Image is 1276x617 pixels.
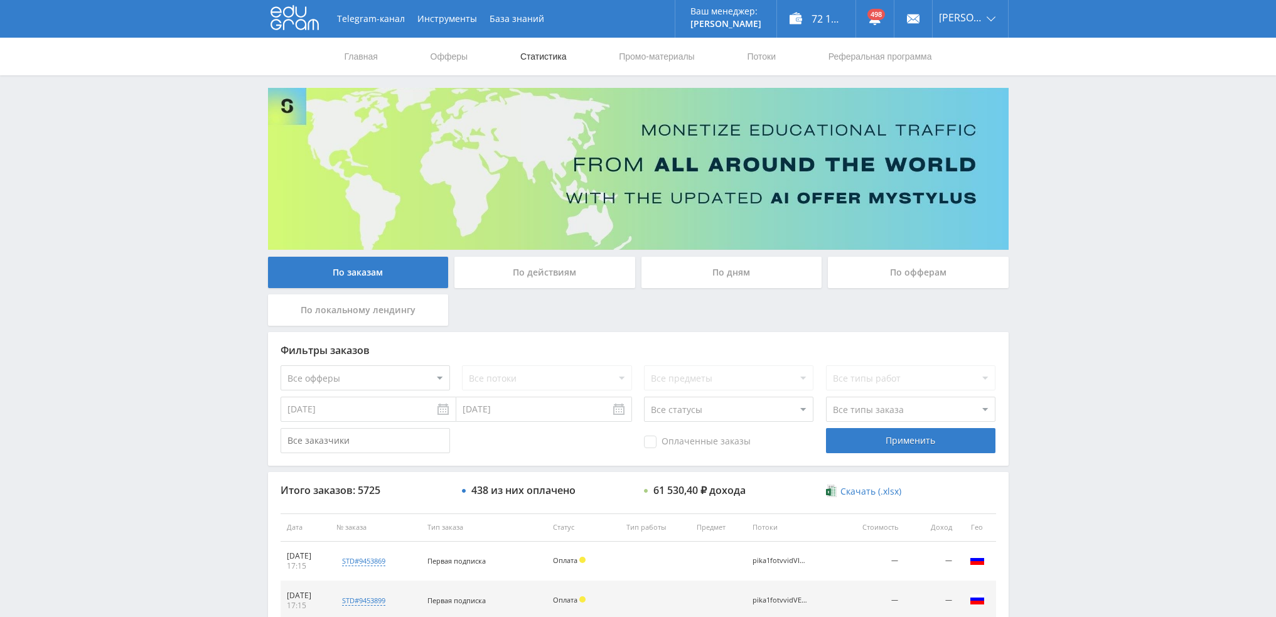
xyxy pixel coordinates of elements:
[828,257,1009,288] div: По офферам
[268,257,449,288] div: По заказам
[644,436,751,448] span: Оплаченные заказы
[827,38,933,75] a: Реферальная программа
[653,485,746,496] div: 61 530,40 ₽ дохода
[746,38,777,75] a: Потоки
[343,38,379,75] a: Главная
[840,486,901,496] span: Скачать (.xlsx)
[840,513,905,542] th: Стоимость
[421,513,547,542] th: Тип заказа
[281,485,450,496] div: Итого заказов: 5725
[281,428,450,453] input: Все заказчики
[553,555,577,565] span: Оплата
[547,513,620,542] th: Статус
[579,596,586,603] span: Холд
[840,542,905,581] td: —
[342,596,385,606] div: std#9453899
[281,345,996,356] div: Фильтры заказов
[471,485,576,496] div: 438 из них оплачено
[970,592,985,607] img: rus.png
[342,556,385,566] div: std#9453869
[690,6,761,16] p: Ваш менеджер:
[641,257,822,288] div: По дням
[690,513,746,542] th: Предмет
[454,257,635,288] div: По действиям
[427,596,486,605] span: Первая подписка
[826,428,995,453] div: Применить
[746,513,839,542] th: Потоки
[427,556,486,566] span: Первая подписка
[287,561,324,571] div: 17:15
[268,88,1009,250] img: Banner
[268,294,449,326] div: По локальному лендингу
[618,38,695,75] a: Промо-материалы
[281,513,331,542] th: Дата
[429,38,469,75] a: Офферы
[970,552,985,567] img: rus.png
[287,591,324,601] div: [DATE]
[579,557,586,563] span: Холд
[958,513,996,542] th: Гео
[690,19,761,29] p: [PERSON_NAME]
[753,557,809,565] div: pika1fotvvidVIDGEN
[826,485,837,497] img: xlsx
[620,513,690,542] th: Тип работы
[287,551,324,561] div: [DATE]
[330,513,421,542] th: № заказа
[287,601,324,611] div: 17:15
[519,38,568,75] a: Статистика
[904,542,958,581] td: —
[553,595,577,604] span: Оплата
[826,485,901,498] a: Скачать (.xlsx)
[904,513,958,542] th: Доход
[753,596,809,604] div: pika1fotvvidVEO3
[939,13,983,23] span: [PERSON_NAME]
